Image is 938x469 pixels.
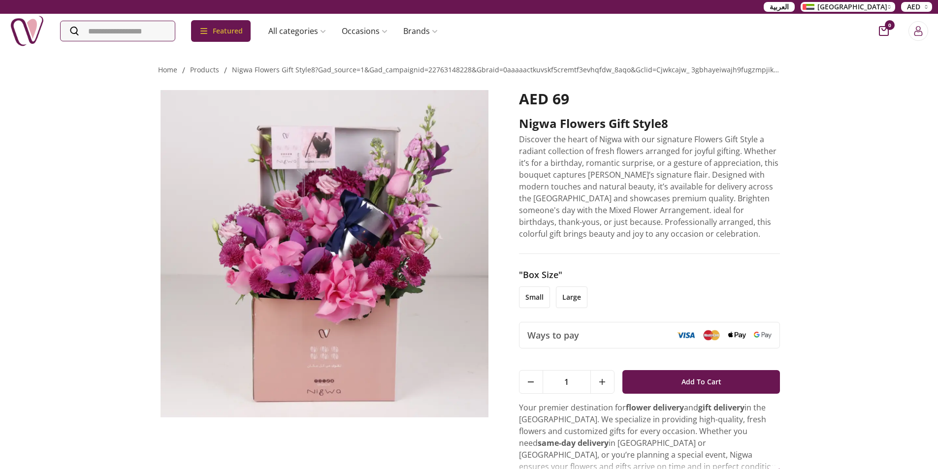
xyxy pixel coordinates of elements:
strong: same-day delivery [538,438,609,448]
strong: gift delivery [698,402,744,413]
strong: flower delivery [626,402,684,413]
span: 1 [543,371,590,393]
div: Featured [191,20,251,42]
span: Add To Cart [681,373,721,391]
button: [GEOGRAPHIC_DATA] [801,2,895,12]
span: AED 69 [519,89,569,109]
button: AED [901,2,932,12]
a: Brands [395,21,446,41]
a: products [190,65,219,74]
span: 0 [885,20,895,30]
li: / [182,64,185,76]
span: AED [907,2,920,12]
h3: "Box size" [519,268,780,281]
img: Apple Pay [728,332,746,339]
span: [GEOGRAPHIC_DATA] [817,2,887,12]
a: Occasions [334,21,395,41]
h2: Nigwa Flowers Gift style8 [519,116,780,131]
img: Nigwa Flowers Gift style8 [158,90,491,417]
button: Add To Cart [622,370,780,394]
li: small [519,286,550,308]
input: Search [61,21,175,41]
li: / [224,64,227,76]
p: Discover the heart of Nigwa with our signature Flowers Gift Style a radiant collection of fresh f... [519,133,780,240]
button: cart-button [879,26,889,36]
img: Arabic_dztd3n.png [803,4,814,10]
span: العربية [770,2,789,12]
img: Mastercard [703,330,720,340]
img: Google Pay [754,332,772,339]
span: Ways to pay [527,328,579,342]
img: Visa [677,332,695,339]
li: large [556,286,587,308]
button: Login [908,21,928,41]
a: Home [158,65,177,74]
a: All categories [260,21,334,41]
img: Nigwa-uae-gifts [10,14,44,48]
